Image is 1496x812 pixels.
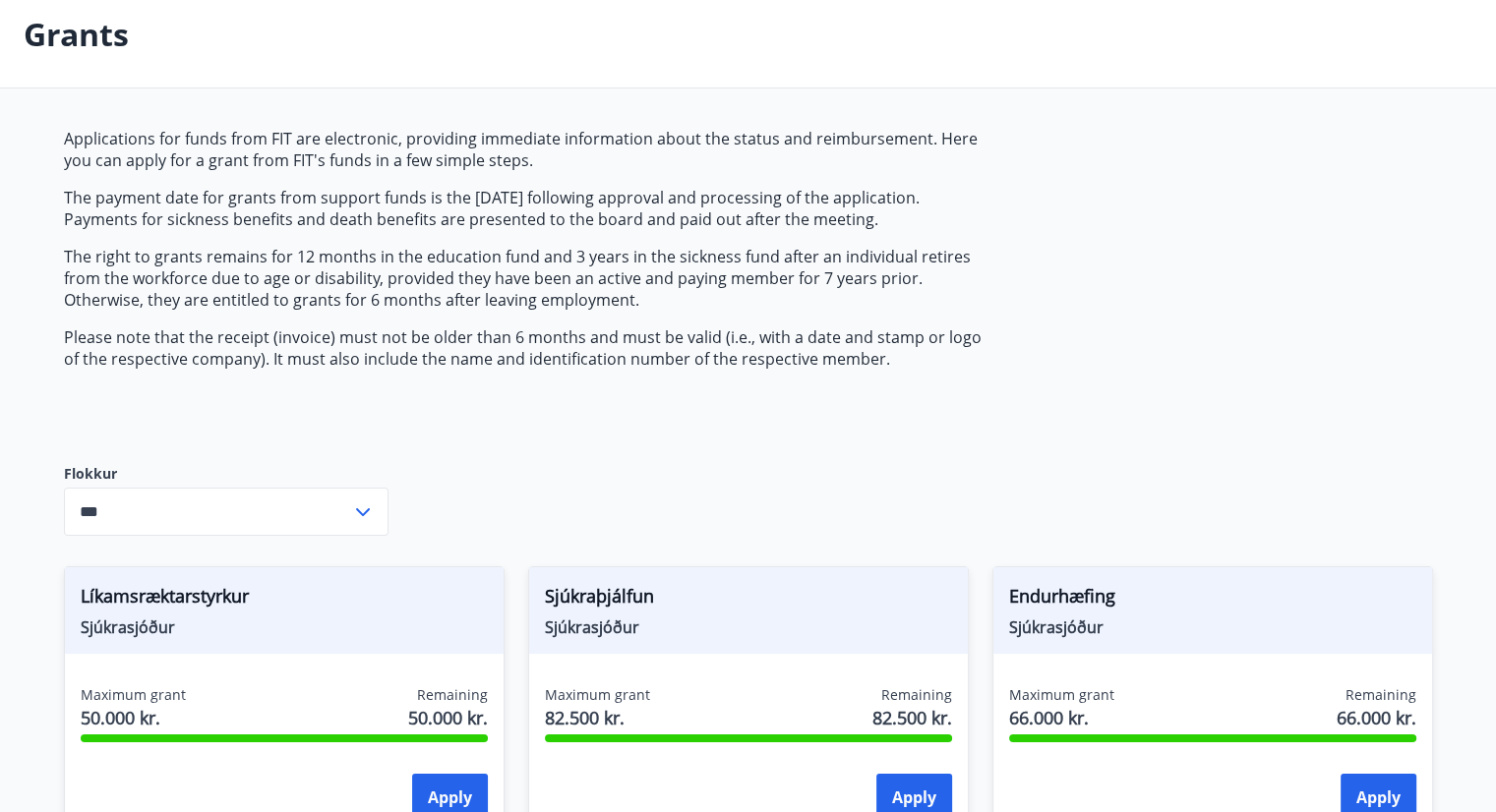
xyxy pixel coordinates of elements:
[1346,685,1416,705] span: Remaining
[64,128,992,171] p: Applications for funds from FIT are electronic, providing immediate information about the status ...
[81,616,488,638] span: Sjúkrasjóður
[81,705,186,730] span: 50.000 kr.
[64,246,992,311] p: The right to grants remains for 12 months in the education fund and 3 years in the sickness fund ...
[81,685,186,705] span: Maximum grant
[1009,685,1114,705] span: Maximum grant
[64,464,389,484] label: Flokkur
[545,685,650,705] span: Maximum grant
[872,705,952,730] span: 82.500 kr.
[1337,705,1416,730] span: 66.000 kr.
[1009,616,1416,638] span: Sjúkrasjóður
[1009,705,1114,730] span: 66.000 kr.
[64,326,992,370] p: Please note that the receipt (invoice) must not be older than 6 months and must be valid (i.e., w...
[64,187,992,230] p: The payment date for grants from support funds is the [DATE] following approval and processing of...
[408,705,488,730] span: 50.000 kr.
[1009,583,1416,616] span: Endurhæfing
[545,616,952,638] span: Sjúkrasjóður
[545,705,650,730] span: 82.500 kr.
[881,685,952,705] span: Remaining
[417,685,488,705] span: Remaining
[81,583,488,616] span: Líkamsræktarstyrkur
[545,583,952,616] span: Sjúkraþjálfun
[24,13,129,56] p: Grants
